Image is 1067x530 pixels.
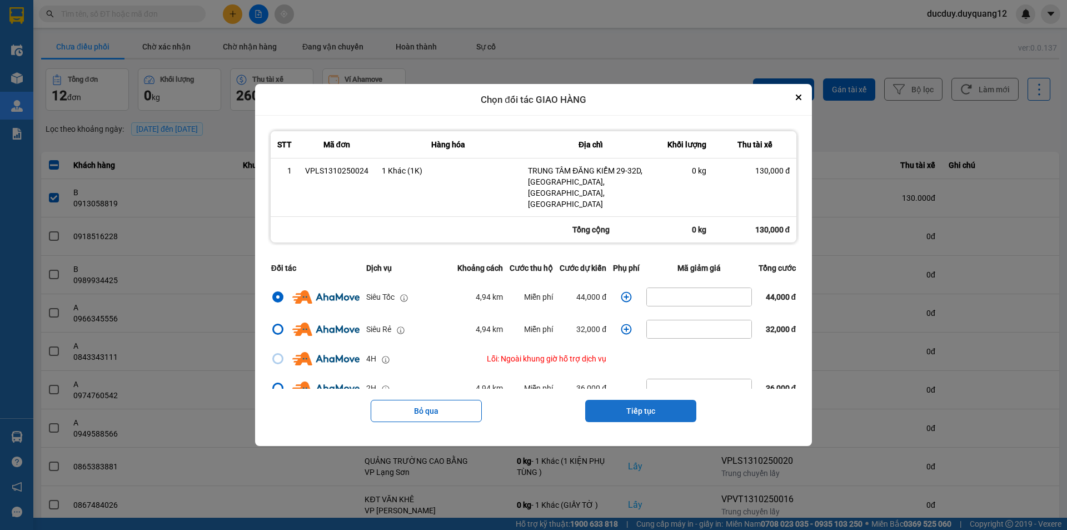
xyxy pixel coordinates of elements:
div: Lỗi: Ngoài khung giờ hỗ trợ dịch vụ [457,353,606,365]
th: Dịch vụ [363,255,454,281]
button: Tiếp tục [585,400,696,422]
div: 4H [366,353,376,365]
div: 130,000 đ [713,217,796,242]
img: Ahamove [292,382,360,395]
th: Cước dự kiến [556,255,610,281]
div: 1 Khác (1K) [382,165,515,176]
button: Bỏ qua [371,400,482,422]
td: 4,94 km [454,281,506,313]
th: Tổng cước [755,255,799,281]
button: Close [792,91,805,104]
th: Phụ phí [610,255,643,281]
div: 0 kg [660,217,713,242]
th: Mã giảm giá [643,255,755,281]
td: 36,000 đ [556,372,610,404]
td: 44,000 đ [556,281,610,313]
img: Ahamove [292,290,360,304]
div: Mã đơn [305,138,368,151]
div: VPLS1310250024 [305,165,368,176]
th: Cước thu hộ [506,255,556,281]
td: 4,94 km [454,372,506,404]
td: 32,000 đ [556,313,610,345]
td: Miễn phí [506,281,556,313]
div: 130,000 đ [720,165,790,176]
div: 2H [366,382,376,394]
div: STT [277,138,292,151]
td: Miễn phí [506,372,556,404]
span: 44,000 đ [766,293,796,301]
img: Ahamove [292,323,360,336]
td: 4,94 km [454,313,506,345]
div: 1 [277,165,292,176]
td: Miễn phí [506,313,556,345]
div: Siêu Rẻ [366,323,391,335]
div: Địa chỉ [528,138,654,151]
img: Ahamove [292,352,360,365]
th: Đối tác [268,255,363,281]
div: 0 kg [667,165,706,176]
div: TRUNG TÂM ĐĂNG KIỂM 29-32D,[GEOGRAPHIC_DATA],[GEOGRAPHIC_DATA],[GEOGRAPHIC_DATA] [528,165,654,210]
div: Thu tài xế [720,138,790,151]
span: 36,000 đ [766,384,796,393]
div: Khối lượng [667,138,706,151]
th: Khoảng cách [454,255,506,281]
div: Chọn đối tác GIAO HÀNG [255,84,812,116]
div: Hàng hóa [382,138,515,151]
div: dialog [255,84,812,447]
div: Siêu Tốc [366,291,395,303]
div: Tổng cộng [521,217,660,242]
span: 32,000 đ [766,325,796,334]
